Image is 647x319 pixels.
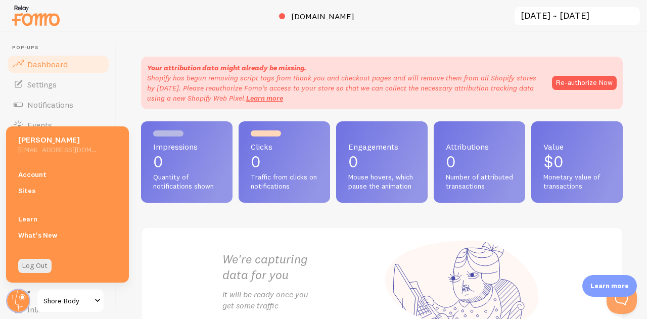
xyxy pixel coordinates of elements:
[6,115,110,135] a: Events
[6,227,129,243] a: What's New
[43,295,91,307] span: Shore Body
[543,173,611,191] span: Monetary value of transactions
[6,211,129,227] a: Learn
[12,44,110,51] span: Pop-ups
[582,275,637,297] div: Learn more
[6,95,110,115] a: Notifications
[6,183,129,199] a: Sites
[446,173,513,191] span: Number of attributed transactions
[246,94,283,103] a: Learn more
[222,251,382,283] h2: We're capturing data for you
[153,143,220,151] span: Impressions
[27,79,57,89] span: Settings
[18,259,52,273] a: Log Out
[543,143,611,151] span: Value
[153,173,220,191] span: Quantity of notifications shown
[543,152,564,171] span: $0
[251,154,318,170] p: 0
[251,143,318,151] span: Clicks
[552,76,617,90] button: Re-authorize Now
[348,154,415,170] p: 0
[6,74,110,95] a: Settings
[607,284,637,314] iframe: Help Scout Beacon - Open
[18,134,97,145] h5: [PERSON_NAME]
[6,54,110,74] a: Dashboard
[27,120,52,130] span: Events
[251,173,318,191] span: Traffic from clicks on notifications
[590,281,629,291] p: Learn more
[147,73,542,103] p: Shopify has begun removing script tags from thank you and checkout pages and will remove them fro...
[446,154,513,170] p: 0
[18,145,97,154] h5: [EMAIL_ADDRESS][DOMAIN_NAME]
[446,143,513,151] span: Attributions
[222,289,382,312] p: It will be ready once you get some traffic
[147,63,306,72] strong: Your attribution data might already be missing.
[348,143,415,151] span: Engagements
[27,100,73,110] span: Notifications
[27,59,68,69] span: Dashboard
[348,173,415,191] span: Mouse hovers, which pause the animation
[153,154,220,170] p: 0
[11,3,61,28] img: fomo-relay-logo-orange.svg
[6,166,129,183] a: Account
[36,289,105,313] a: Shore Body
